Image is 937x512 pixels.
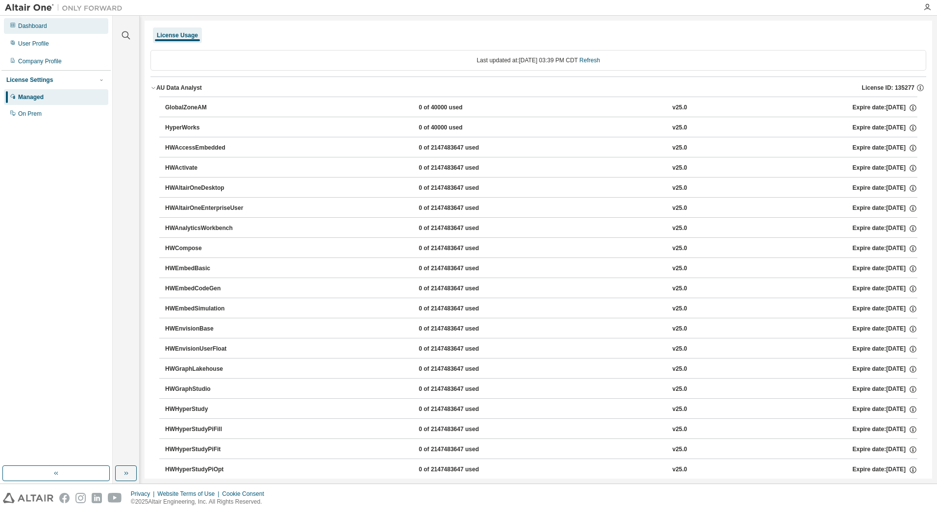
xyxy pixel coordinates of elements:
div: v25.0 [672,204,687,213]
div: HWCompose [165,244,253,253]
button: HWCompose0 of 2147483647 usedv25.0Expire date:[DATE] [165,238,917,259]
div: 0 of 40000 used [419,103,507,112]
div: v25.0 [672,124,687,132]
div: Expire date: [DATE] [852,445,917,454]
div: Expire date: [DATE] [852,385,917,394]
button: HWHyperStudy0 of 2147483647 usedv25.0Expire date:[DATE] [165,399,917,420]
div: Expire date: [DATE] [852,204,917,213]
div: v25.0 [672,224,687,233]
button: HWEnvisionUserFloat0 of 2147483647 usedv25.0Expire date:[DATE] [165,338,917,360]
div: 0 of 2147483647 used [419,264,507,273]
button: HWEnvisionBase0 of 2147483647 usedv25.0Expire date:[DATE] [165,318,917,340]
button: HWEmbedSimulation0 of 2147483647 usedv25.0Expire date:[DATE] [165,298,917,320]
button: GlobalZoneAM0 of 40000 usedv25.0Expire date:[DATE] [165,97,917,119]
button: HWGraphStudio0 of 2147483647 usedv25.0Expire date:[DATE] [165,379,917,400]
div: On Prem [18,110,42,118]
div: GlobalZoneAM [165,103,253,112]
div: v25.0 [672,184,687,193]
div: v25.0 [672,445,687,454]
div: 0 of 2147483647 used [419,385,507,394]
div: Expire date: [DATE] [852,405,917,414]
div: Expire date: [DATE] [852,345,917,354]
div: Last updated at: [DATE] 03:39 PM CDT [150,50,926,71]
div: v25.0 [672,425,687,434]
button: HyperWorks0 of 40000 usedv25.0Expire date:[DATE] [165,117,917,139]
div: Managed [18,93,44,101]
div: HWHyperStudyPiFill [165,425,253,434]
div: HWAccessEmbedded [165,144,253,153]
div: v25.0 [672,325,687,333]
div: v25.0 [672,264,687,273]
div: HWGraphLakehouse [165,365,253,374]
div: v25.0 [672,164,687,173]
button: HWHyperStudyPiFill0 of 2147483647 usedv25.0Expire date:[DATE] [165,419,917,440]
div: HWAltairOneEnterpriseUser [165,204,253,213]
div: 0 of 2147483647 used [419,224,507,233]
button: HWAltairOneEnterpriseUser0 of 2147483647 usedv25.0Expire date:[DATE] [165,198,917,219]
p: © 2025 Altair Engineering, Inc. All Rights Reserved. [131,498,270,506]
button: HWGraphLakehouse0 of 2147483647 usedv25.0Expire date:[DATE] [165,358,917,380]
img: facebook.svg [59,493,70,503]
div: Expire date: [DATE] [852,325,917,333]
div: 0 of 2147483647 used [419,405,507,414]
div: v25.0 [672,244,687,253]
img: linkedin.svg [92,493,102,503]
div: License Usage [157,31,198,39]
div: Expire date: [DATE] [852,184,917,193]
div: User Profile [18,40,49,48]
div: HyperWorks [165,124,253,132]
img: instagram.svg [75,493,86,503]
div: 0 of 2147483647 used [419,305,507,313]
button: HWEmbedCodeGen0 of 2147483647 usedv25.0Expire date:[DATE] [165,278,917,300]
div: v25.0 [672,365,687,374]
div: 0 of 2147483647 used [419,184,507,193]
a: Refresh [579,57,600,64]
div: Expire date: [DATE] [852,164,917,173]
div: v25.0 [672,405,687,414]
img: altair_logo.svg [3,493,53,503]
div: HWGraphStudio [165,385,253,394]
div: 0 of 2147483647 used [419,325,507,333]
div: 0 of 2147483647 used [419,345,507,354]
div: 0 of 2147483647 used [419,425,507,434]
div: 0 of 2147483647 used [419,465,507,474]
div: v25.0 [672,144,687,153]
div: v25.0 [672,345,687,354]
div: Dashboard [18,22,47,30]
div: HWEnvisionBase [165,325,253,333]
div: Expire date: [DATE] [852,124,917,132]
div: 0 of 40000 used [419,124,507,132]
div: 0 of 2147483647 used [419,144,507,153]
span: License ID: 135277 [862,84,914,92]
div: 0 of 2147483647 used [419,204,507,213]
div: 0 of 2147483647 used [419,164,507,173]
div: HWHyperStudyPiOpt [165,465,253,474]
div: Cookie Consent [222,490,270,498]
div: v25.0 [672,385,687,394]
div: HWEmbedSimulation [165,305,253,313]
div: Company Profile [18,57,62,65]
div: 0 of 2147483647 used [419,365,507,374]
div: v25.0 [672,465,687,474]
div: Expire date: [DATE] [852,425,917,434]
div: Expire date: [DATE] [852,244,917,253]
div: Expire date: [DATE] [852,365,917,374]
div: Expire date: [DATE] [852,103,917,112]
button: AU Data AnalystLicense ID: 135277 [150,77,926,99]
div: HWActivate [165,164,253,173]
div: License Settings [6,76,53,84]
div: Expire date: [DATE] [852,284,917,293]
button: HWEmbedBasic0 of 2147483647 usedv25.0Expire date:[DATE] [165,258,917,280]
div: HWHyperStudyPiFit [165,445,253,454]
div: 0 of 2147483647 used [419,244,507,253]
div: Expire date: [DATE] [852,305,917,313]
div: Expire date: [DATE] [852,264,917,273]
div: HWEmbedCodeGen [165,284,253,293]
div: 0 of 2147483647 used [419,445,507,454]
button: HWAnalyticsWorkbench0 of 2147483647 usedv25.0Expire date:[DATE] [165,218,917,239]
img: Altair One [5,3,127,13]
div: HWHyperStudy [165,405,253,414]
div: AU Data Analyst [156,84,202,92]
div: Expire date: [DATE] [852,144,917,153]
div: Privacy [131,490,157,498]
